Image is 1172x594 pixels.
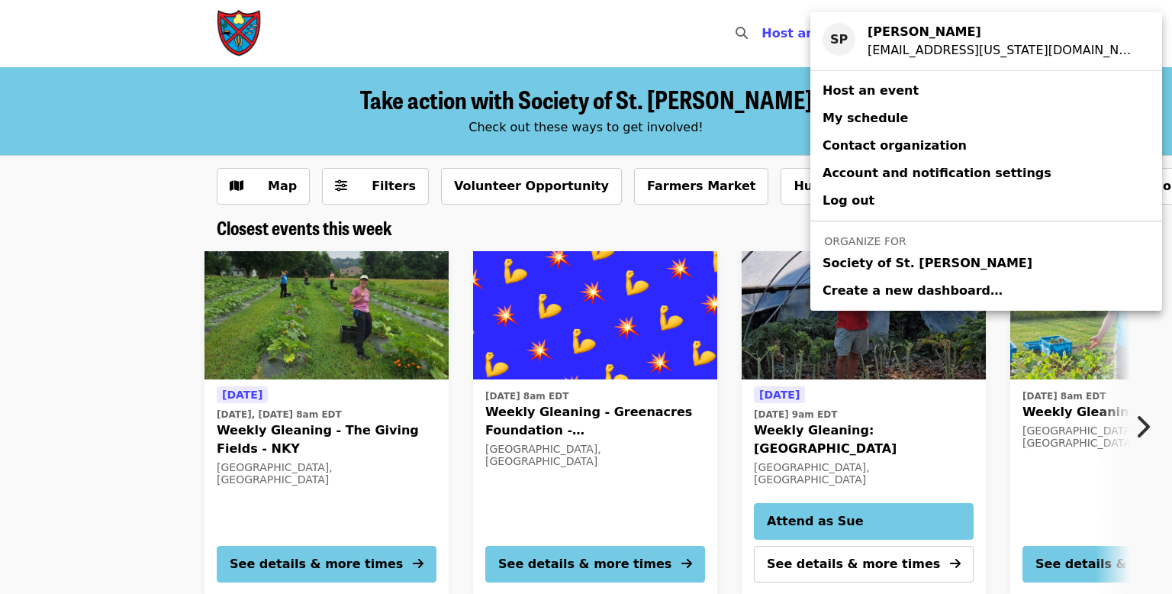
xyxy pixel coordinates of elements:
[823,23,855,56] div: SP
[810,105,1162,132] a: My schedule
[824,235,906,247] span: Organize for
[810,250,1162,277] a: Society of St. [PERSON_NAME]
[810,132,1162,160] a: Contact organization
[823,83,919,98] span: Host an event
[823,283,1003,298] span: Create a new dashboard…
[823,254,1032,273] span: Society of St. [PERSON_NAME]
[868,41,1138,60] div: sw-ohio@endhunger.org
[868,23,1138,41] div: Sue Plummer
[810,18,1162,64] a: SP[PERSON_NAME][EMAIL_ADDRESS][US_STATE][DOMAIN_NAME]
[823,193,874,208] span: Log out
[810,160,1162,187] a: Account and notification settings
[823,111,908,125] span: My schedule
[810,277,1162,305] a: Create a new dashboard…
[868,24,981,39] strong: [PERSON_NAME]
[810,187,1162,215] a: Log out
[810,77,1162,105] a: Host an event
[823,138,967,153] span: Contact organization
[823,166,1051,180] span: Account and notification settings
